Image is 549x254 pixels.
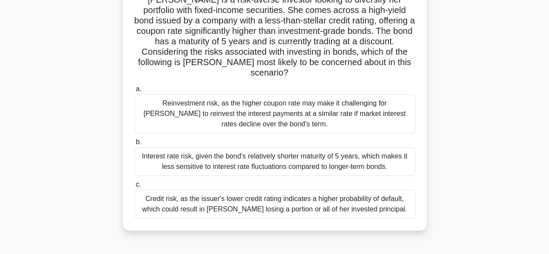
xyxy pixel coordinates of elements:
div: Reinvestment risk, as the higher coupon rate may make it challenging for [PERSON_NAME] to reinves... [134,94,415,133]
span: a. [136,85,141,92]
div: Interest rate risk, given the bond's relatively shorter maturity of 5 years, which makes it less ... [134,147,415,176]
span: b. [136,138,141,145]
div: Credit risk, as the issuer's lower credit rating indicates a higher probability of default, which... [134,190,415,218]
span: c. [136,181,141,188]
